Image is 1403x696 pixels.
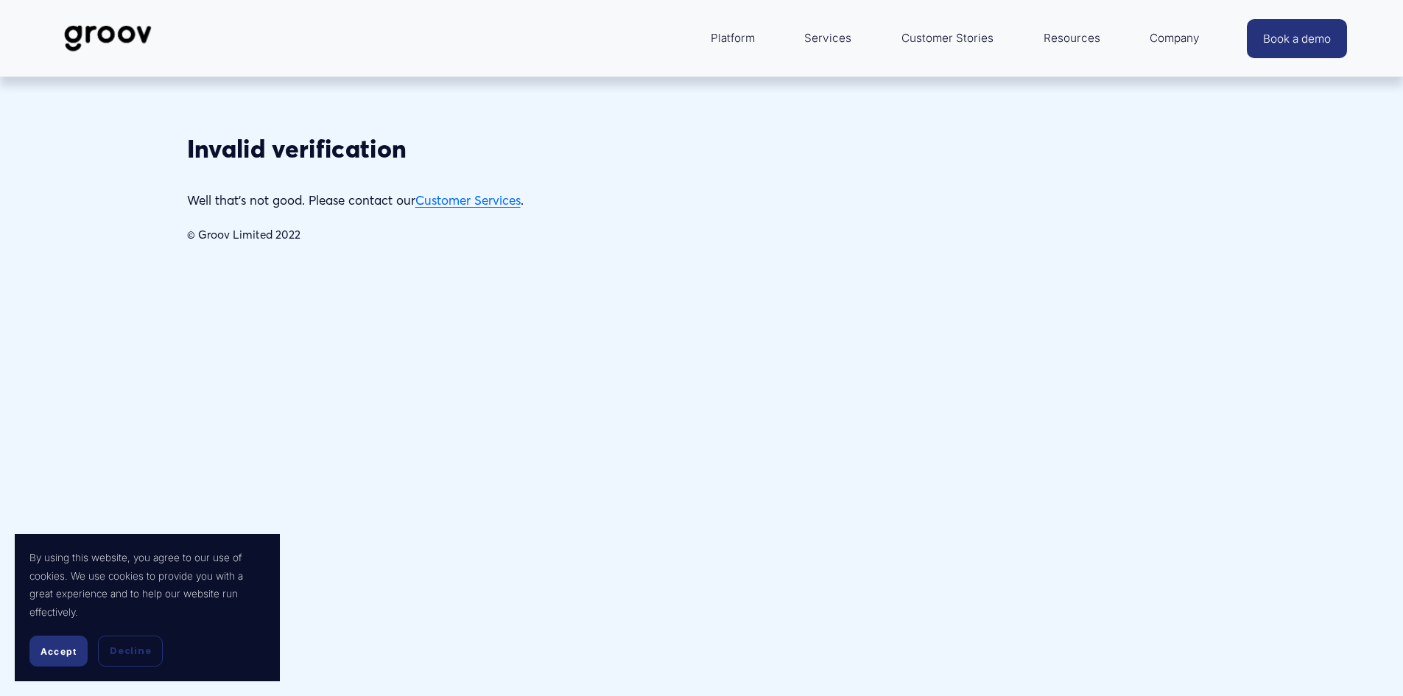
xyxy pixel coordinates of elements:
span: Resources [1044,28,1100,49]
a: folder dropdown [1142,21,1207,56]
a: folder dropdown [1036,21,1108,56]
a: Book a demo [1247,19,1347,58]
button: Decline [98,636,163,667]
a: Customer Services [415,192,521,208]
a: folder dropdown [703,21,762,56]
strong: Invalid verification [187,133,407,164]
p: © Groov Limited 2022 [187,225,960,245]
a: Customer Stories [894,21,1001,56]
span: Platform [711,28,755,49]
span: Accept [41,646,77,657]
span: Decline [110,644,151,658]
button: Accept [29,636,88,667]
span: Company [1150,28,1200,49]
p: Well that’s not good. Please contact our . [187,189,960,212]
section: Cookie banner [15,534,280,681]
img: Groov | Workplace Science Platform | Unlock Performance | Drive Results [56,14,160,63]
a: Services [797,21,859,56]
p: By using this website, you agree to our use of cookies. We use cookies to provide you with a grea... [29,549,265,621]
